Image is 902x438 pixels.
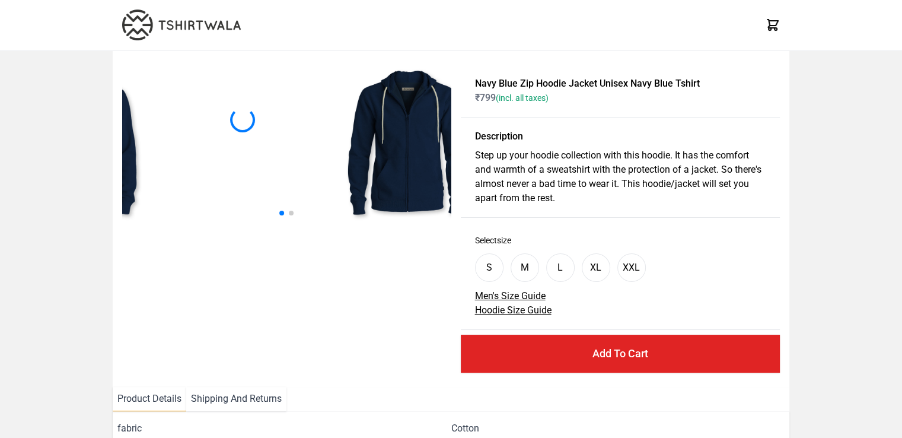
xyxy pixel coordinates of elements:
span: (incl. all taxes) [496,93,549,103]
img: TW-LOGO-400-104.png [122,9,241,40]
span: Cotton [451,421,479,436]
h3: Select size [475,234,766,246]
img: NavyBlueZipHoodie.jpg [325,60,490,226]
div: XXL [623,261,640,275]
div: XL [590,261,601,275]
h1: Navy Blue Zip Hoodie Jacket Unisex Navy Blue Tshirt [475,77,766,91]
button: Men's Size Guide [475,289,546,303]
button: Hoodie Size Guide [475,303,552,318]
button: Add To Cart [461,335,780,373]
div: L [557,261,563,275]
div: M [521,261,529,275]
h2: Description [475,129,766,144]
span: ₹ 799 [475,92,549,103]
li: Product Details [113,387,186,411]
div: Step up your hoodie collection with this hoodie. It has the comfort and warmth of a sweatshirt wi... [475,148,766,205]
li: Shipping And Returns [186,387,286,411]
div: S [486,261,492,275]
span: fabric [117,421,451,436]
